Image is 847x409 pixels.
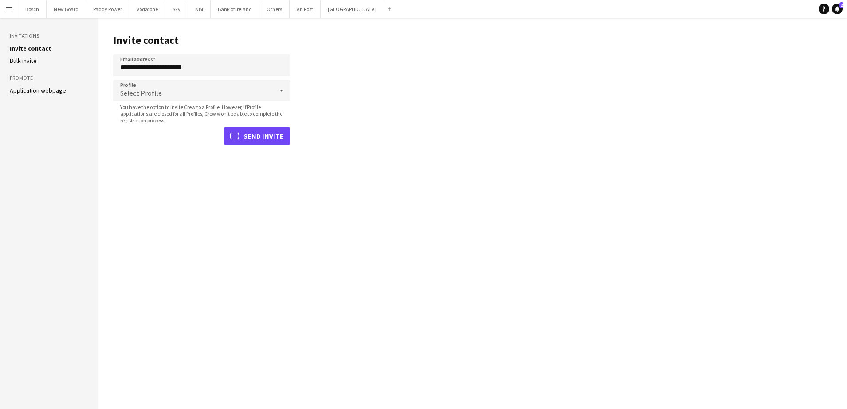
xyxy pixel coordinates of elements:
[290,0,321,18] button: An Post
[47,0,86,18] button: New Board
[10,74,88,82] h3: Promote
[10,57,37,65] a: Bulk invite
[211,0,259,18] button: Bank of Ireland
[188,0,211,18] button: NBI
[224,127,290,145] button: Send invite
[129,0,165,18] button: Vodafone
[18,0,47,18] button: Bosch
[120,89,162,97] span: Select Profile
[259,0,290,18] button: Others
[10,86,66,94] a: Application webpage
[10,32,88,40] h3: Invitations
[10,44,51,52] a: Invite contact
[839,2,843,8] span: 2
[165,0,188,18] button: Sky
[113,104,290,124] span: You have the option to invite Crew to a Profile. However, if Profile applications are closed for ...
[113,34,290,47] h1: Invite contact
[832,4,843,14] a: 2
[86,0,129,18] button: Paddy Power
[321,0,384,18] button: [GEOGRAPHIC_DATA]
